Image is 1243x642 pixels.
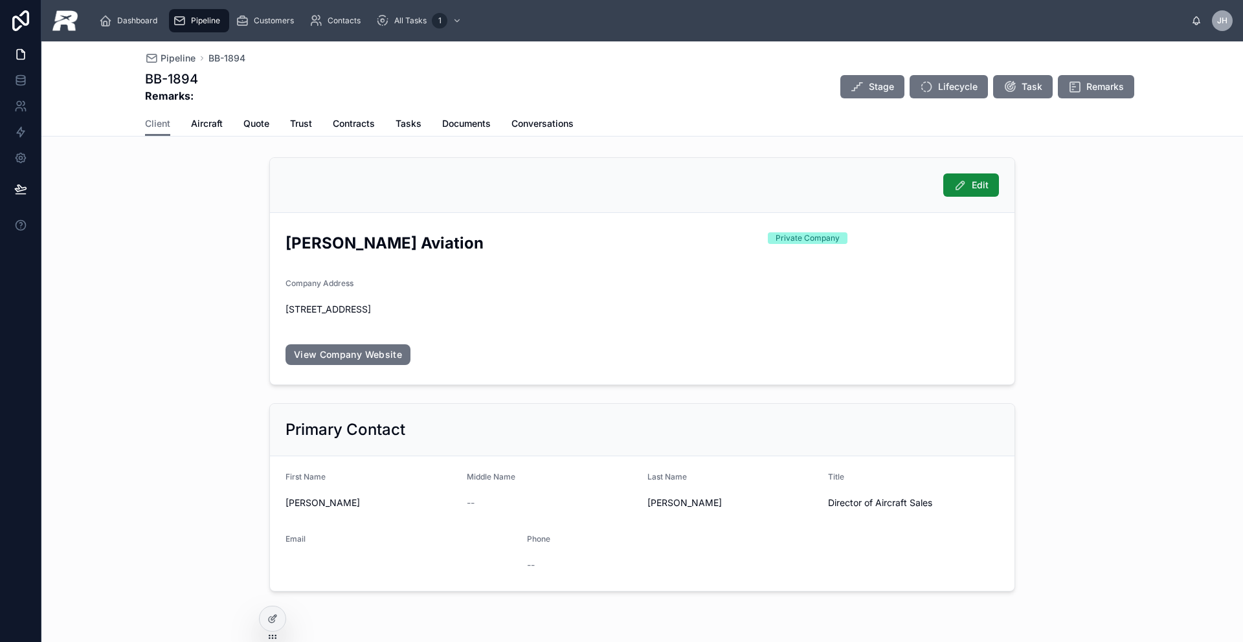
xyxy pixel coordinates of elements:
[161,52,196,65] span: Pipeline
[243,112,269,138] a: Quote
[527,534,550,544] span: Phone
[145,117,170,130] span: Client
[1058,75,1134,98] button: Remarks
[442,112,491,138] a: Documents
[396,117,421,130] span: Tasks
[286,344,410,365] a: View Company Website
[869,80,894,93] span: Stage
[511,117,574,130] span: Conversations
[286,496,456,509] span: [PERSON_NAME]
[290,117,312,130] span: Trust
[232,9,303,32] a: Customers
[328,16,361,26] span: Contacts
[169,9,229,32] a: Pipeline
[243,117,269,130] span: Quote
[286,303,999,316] span: [STREET_ADDRESS]
[286,232,757,254] h2: [PERSON_NAME] Aviation
[145,112,170,137] a: Client
[1022,80,1042,93] span: Task
[910,75,988,98] button: Lifecycle
[117,16,157,26] span: Dashboard
[840,75,904,98] button: Stage
[191,117,223,130] span: Aircraft
[1217,16,1227,26] span: JH
[52,10,78,31] img: App logo
[938,80,978,93] span: Lifecycle
[943,173,999,197] button: Edit
[95,9,166,32] a: Dashboard
[286,278,353,288] span: Company Address
[467,472,515,481] span: Middle Name
[527,559,535,571] span: --
[191,16,220,26] span: Pipeline
[776,232,840,244] div: Private Company
[647,472,687,481] span: Last Name
[286,419,405,440] h2: Primary Contact
[972,179,989,192] span: Edit
[432,13,447,28] div: 1
[89,6,1191,35] div: scrollable content
[145,70,198,88] h1: BB-1894
[145,52,196,65] a: Pipeline
[828,496,999,509] span: Director of Aircraft Sales
[191,112,223,138] a: Aircraft
[1086,80,1124,93] span: Remarks
[647,496,818,509] span: [PERSON_NAME]
[254,16,294,26] span: Customers
[208,52,245,65] a: BB-1894
[333,112,375,138] a: Contracts
[290,112,312,138] a: Trust
[511,112,574,138] a: Conversations
[396,112,421,138] a: Tasks
[306,9,370,32] a: Contacts
[442,117,491,130] span: Documents
[993,75,1053,98] button: Task
[286,534,306,544] span: Email
[467,496,475,509] span: --
[333,117,375,130] span: Contracts
[372,9,468,32] a: All Tasks1
[145,88,198,104] strong: Remarks:
[286,472,326,481] span: First Name
[828,472,844,481] span: Title
[394,16,427,26] span: All Tasks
